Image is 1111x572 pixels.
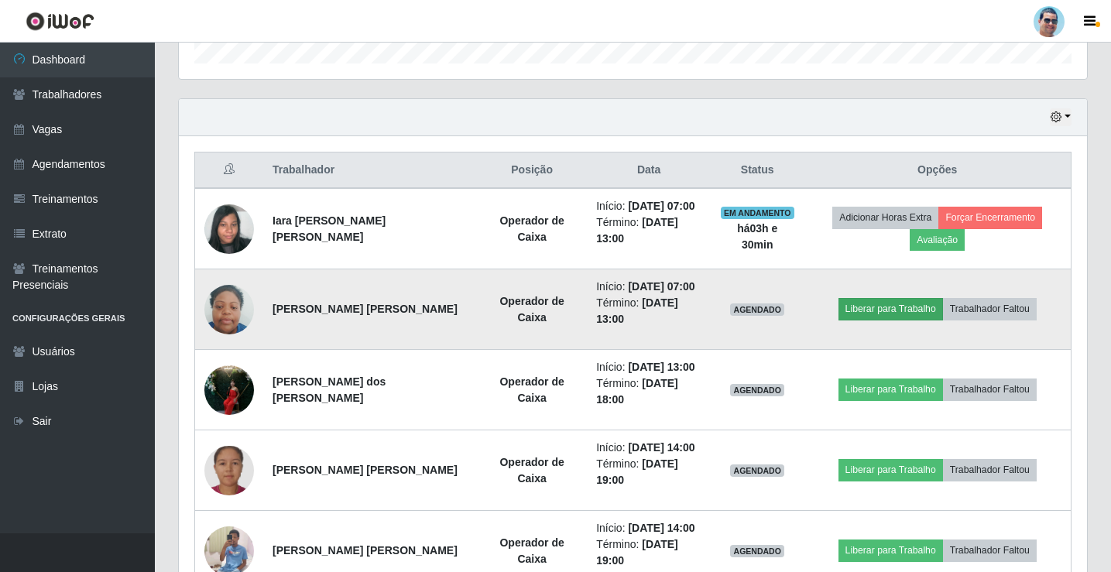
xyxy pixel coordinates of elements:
[943,378,1037,400] button: Trabalhador Faltou
[273,544,458,557] strong: [PERSON_NAME] [PERSON_NAME]
[477,152,587,189] th: Posição
[838,298,943,320] button: Liberar para Trabalho
[943,459,1037,481] button: Trabalhador Faltou
[628,280,694,293] time: [DATE] 07:00
[838,378,943,400] button: Liberar para Trabalho
[499,214,564,243] strong: Operador de Caixa
[273,464,458,476] strong: [PERSON_NAME] [PERSON_NAME]
[596,440,701,456] li: Início:
[204,196,254,262] img: 1739231578264.jpeg
[273,214,386,243] strong: Iara [PERSON_NAME] [PERSON_NAME]
[596,295,701,327] li: Término:
[596,359,701,375] li: Início:
[628,200,694,212] time: [DATE] 07:00
[838,539,943,561] button: Liberar para Trabalho
[943,298,1037,320] button: Trabalhador Faltou
[26,12,94,31] img: CoreUI Logo
[273,303,458,315] strong: [PERSON_NAME] [PERSON_NAME]
[596,456,701,488] li: Término:
[804,152,1071,189] th: Opções
[596,214,701,247] li: Término:
[721,207,794,219] span: EM ANDAMENTO
[711,152,804,189] th: Status
[499,375,564,404] strong: Operador de Caixa
[730,545,784,557] span: AGENDADO
[730,303,784,316] span: AGENDADO
[943,539,1037,561] button: Trabalhador Faltou
[499,536,564,565] strong: Operador de Caixa
[499,295,564,324] strong: Operador de Caixa
[587,152,711,189] th: Data
[737,222,777,251] strong: há 03 h e 30 min
[204,446,254,495] img: 1749397682439.jpeg
[628,522,694,534] time: [DATE] 14:00
[938,207,1042,228] button: Forçar Encerramento
[499,456,564,485] strong: Operador de Caixa
[596,198,701,214] li: Início:
[273,375,386,404] strong: [PERSON_NAME] dos [PERSON_NAME]
[596,279,701,295] li: Início:
[832,207,938,228] button: Adicionar Horas Extra
[204,357,254,423] img: 1751968749933.jpeg
[730,384,784,396] span: AGENDADO
[730,464,784,477] span: AGENDADO
[263,152,477,189] th: Trabalhador
[596,375,701,408] li: Término:
[596,520,701,536] li: Início:
[910,229,965,251] button: Avaliação
[838,459,943,481] button: Liberar para Trabalho
[596,536,701,569] li: Término:
[204,276,254,342] img: 1709225632480.jpeg
[628,441,694,454] time: [DATE] 14:00
[628,361,694,373] time: [DATE] 13:00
